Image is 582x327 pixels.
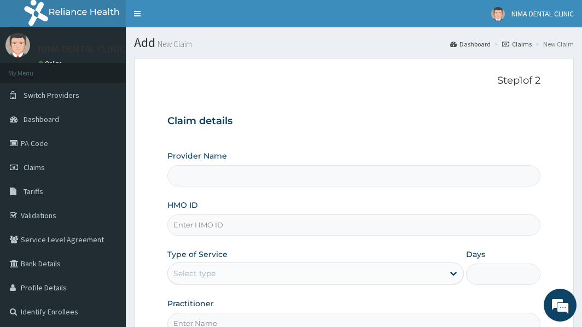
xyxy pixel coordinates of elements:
[466,249,485,260] label: Days
[167,150,227,161] label: Provider Name
[167,249,228,260] label: Type of Service
[502,39,532,49] a: Claims
[450,39,491,49] a: Dashboard
[5,33,30,57] img: User Image
[24,90,79,100] span: Switch Providers
[134,36,574,50] h1: Add
[491,7,505,21] img: User Image
[167,75,540,87] p: Step 1 of 2
[38,44,125,54] p: NIMA DENTAL CLINIC
[155,40,192,48] small: New Claim
[24,114,59,124] span: Dashboard
[167,214,540,236] input: Enter HMO ID
[533,39,574,49] li: New Claim
[511,9,574,19] span: NIMA DENTAL CLINIC
[38,60,65,67] a: Online
[167,298,214,309] label: Practitioner
[167,115,540,127] h3: Claim details
[24,186,43,196] span: Tariffs
[24,162,45,172] span: Claims
[173,268,216,279] div: Select type
[167,200,198,211] label: HMO ID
